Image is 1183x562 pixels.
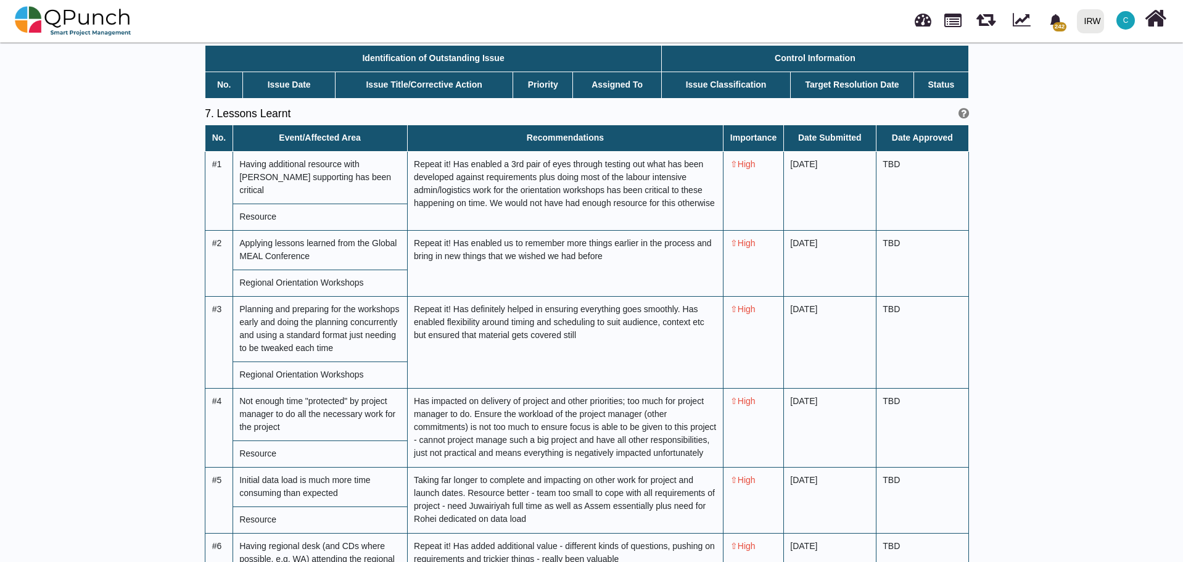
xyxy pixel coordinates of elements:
a: IRW [1071,1,1109,41]
td: Taking far longer to complete and impacting on other work for project and launch dates. Resource ... [407,467,723,533]
span: Initial data load is much more time consuming than expected [239,475,370,498]
span: Not enough time "protected" by project manager to do all the necessary work for the project [239,396,395,432]
span: High [730,396,756,406]
span: C [1123,17,1129,24]
th: Status [914,72,969,98]
span: #2 [212,238,222,248]
th: Event/Affected Area [233,125,407,151]
td: Regional Orientation Workshops [233,270,407,296]
th: Issue Date [243,72,336,98]
td: Regional Orientation Workshops [233,362,407,388]
span: ⇧ [730,541,738,551]
td: Has impacted on delivery of project and other priorities; too much for project manager to do. Ens... [407,388,723,467]
td: [DATE] [783,230,876,296]
span: #1 [212,159,222,169]
td: Repeat it! Has enabled a 3rd pair of eyes through testing out what has been developed against req... [407,151,723,230]
td: TBD [876,151,968,230]
span: #6 [212,541,222,551]
th: No. [205,125,233,151]
td: Resource [233,506,407,533]
span: 242 [1053,22,1066,31]
div: Notification [1045,9,1066,31]
td: [DATE] [783,467,876,533]
span: ⇧ [730,304,738,314]
td: TBD [876,467,968,533]
td: TBD [876,388,968,467]
span: #4 [212,396,222,406]
span: #5 [212,475,222,485]
th: Recommendations [407,125,723,151]
span: Clairebt [1116,11,1135,30]
div: IRW [1084,10,1101,32]
img: qpunch-sp.fa6292f.png [15,2,131,39]
th: Identification of Outstanding Issue [205,45,662,72]
span: ⇧ [730,159,738,169]
span: Having additional resource with [PERSON_NAME] supporting has been critical [239,159,391,195]
span: High [730,541,756,551]
td: Repeat it! Has enabled us to remember more things earlier in the process and bring in new things ... [407,230,723,296]
span: ⇧ [730,475,738,485]
th: Target Resolution Date [791,72,914,98]
a: C [1109,1,1142,40]
span: High [730,159,756,169]
div: Dynamic Report [1007,1,1042,41]
a: Help [954,110,969,120]
td: Repeat it! Has definitely helped in ensuring everything goes smoothly. Has enabled flexibility ar... [407,296,723,388]
th: Date Approved [876,125,968,151]
th: Issue Title/Corrective Action [336,72,513,98]
span: Planning and preparing for the workshops early and doing the planning concurrently and using a st... [239,304,399,353]
span: Projects [944,8,962,27]
th: Assigned To [573,72,662,98]
span: Releases [976,6,995,27]
td: Resource [233,440,407,467]
span: #3 [212,304,222,314]
th: Importance [723,125,783,151]
span: High [730,475,756,485]
span: Dashboard [915,7,931,26]
th: Issue Classification [661,72,790,98]
th: Date Submitted [783,125,876,151]
span: High [730,238,756,248]
td: Resource [233,204,407,230]
td: [DATE] [783,388,876,467]
a: bell fill242 [1042,1,1072,39]
td: TBD [876,296,968,388]
span: Applying lessons learned from the Global MEAL Conference [239,238,397,261]
td: [DATE] [783,296,876,388]
th: No. [205,72,243,98]
span: High [730,304,756,314]
h5: 7. Lessons Learnt [205,107,587,120]
i: Home [1145,7,1166,30]
td: [DATE] [783,151,876,230]
th: Priority [513,72,573,98]
span: ⇧ [730,396,738,406]
svg: bell fill [1049,14,1062,27]
td: TBD [876,230,968,296]
span: ⇧ [730,238,738,248]
th: Control Information [661,45,968,72]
